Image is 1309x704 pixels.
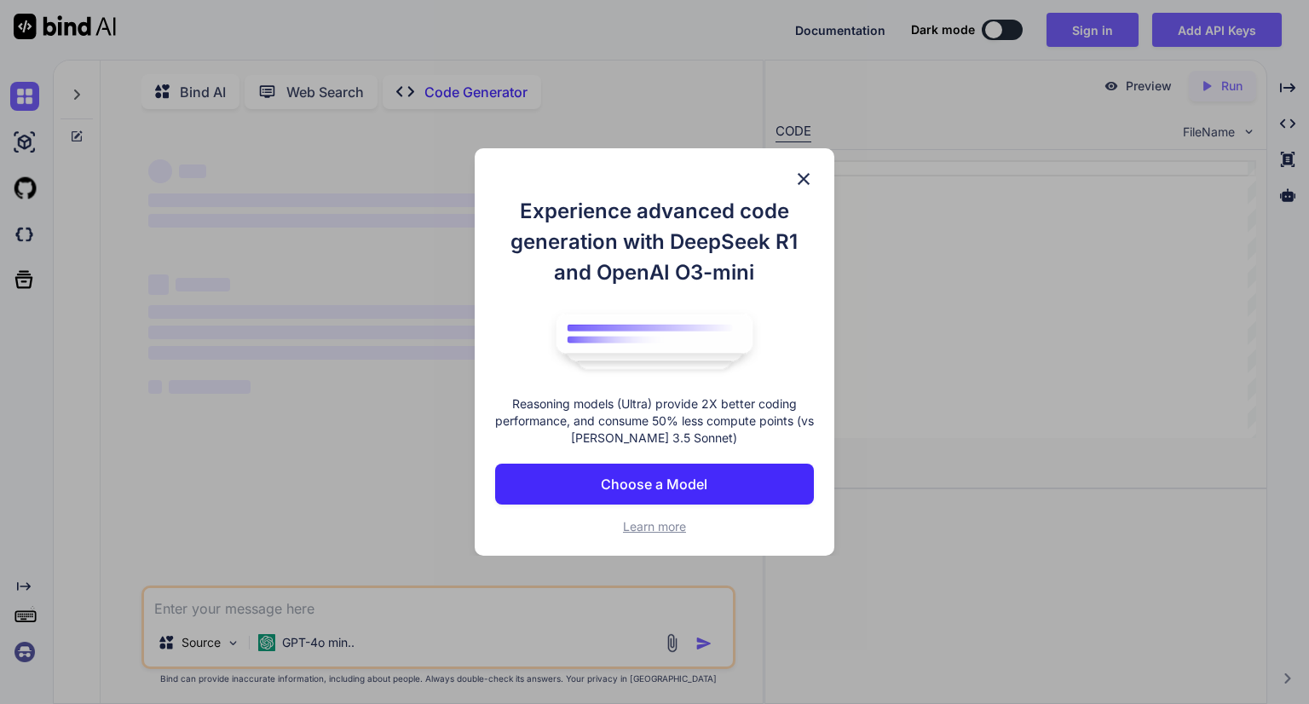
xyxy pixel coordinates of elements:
[495,395,814,447] p: Reasoning models (Ultra) provide 2X better coding performance, and consume 50% less compute point...
[544,305,765,378] img: bind logo
[793,169,814,189] img: close
[623,519,686,534] span: Learn more
[495,464,814,505] button: Choose a Model
[495,196,814,288] h1: Experience advanced code generation with DeepSeek R1 and OpenAI O3-mini
[601,474,707,494] p: Choose a Model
